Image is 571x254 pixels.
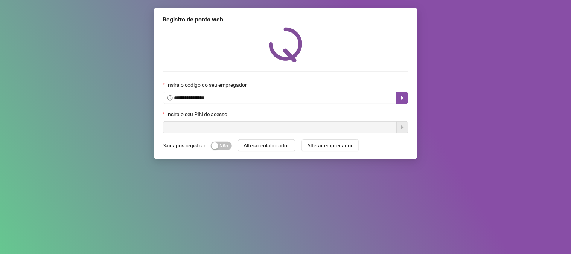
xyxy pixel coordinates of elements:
[163,110,232,118] label: Insira o seu PIN de acesso
[238,139,295,151] button: Alterar colaborador
[244,141,289,150] span: Alterar colaborador
[163,81,252,89] label: Insira o código do seu empregador
[269,27,303,62] img: QRPoint
[399,95,405,101] span: caret-right
[167,95,173,101] span: info-circle
[163,15,408,24] div: Registro de ponto web
[301,139,359,151] button: Alterar empregador
[163,139,211,151] label: Sair após registrar
[308,141,353,150] span: Alterar empregador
